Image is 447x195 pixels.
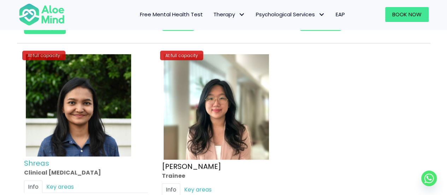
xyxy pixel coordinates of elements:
[330,7,350,22] a: EAP
[164,54,269,160] img: Zi Xuan Trainee Aloe Mind
[385,7,429,22] a: Book Now
[19,3,65,26] img: Aloe mind Logo
[421,171,437,186] a: Whatsapp
[213,11,245,18] span: Therapy
[392,11,422,18] span: Book Now
[22,51,65,60] div: At full capacity
[24,169,148,177] div: Clinical [MEDICAL_DATA]
[237,10,247,20] span: Therapy: submenu
[160,51,203,60] div: At full capacity
[208,7,251,22] a: TherapyTherapy: submenu
[162,161,221,171] a: [PERSON_NAME]
[135,7,208,22] a: Free Mental Health Test
[74,7,350,22] nav: Menu
[256,11,325,18] span: Psychological Services
[336,11,345,18] span: EAP
[24,159,49,168] a: Shreas
[317,10,327,20] span: Psychological Services: submenu
[26,54,131,156] img: Shreas clinical psychologist
[140,11,203,18] span: Free Mental Health Test
[42,180,78,193] a: Key areas
[162,172,286,180] div: Trainee
[24,180,42,193] a: Info
[251,7,330,22] a: Psychological ServicesPsychological Services: submenu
